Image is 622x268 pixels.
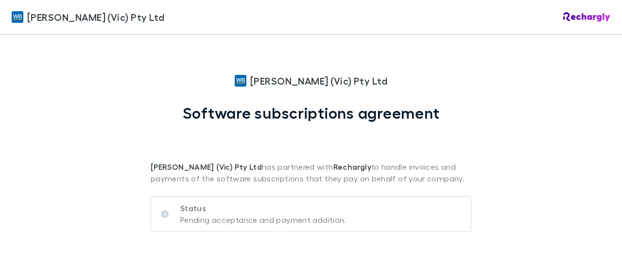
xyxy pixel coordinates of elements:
[12,11,23,23] img: William Buck (Vic) Pty Ltd's Logo
[151,122,471,184] p: has partnered with to handle invoices and payments of the software subscriptions that they pay on...
[180,214,346,226] p: Pending acceptance and payment addition.
[235,75,246,87] img: William Buck (Vic) Pty Ltd's Logo
[333,162,371,172] strong: Rechargly
[183,104,440,122] h1: Software subscriptions agreement
[151,162,262,172] strong: [PERSON_NAME] (Vic) Pty Ltd
[563,12,610,22] img: Rechargly Logo
[27,10,164,24] span: [PERSON_NAME] (Vic) Pty Ltd
[180,202,346,214] p: Status
[250,73,387,88] span: [PERSON_NAME] (Vic) Pty Ltd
